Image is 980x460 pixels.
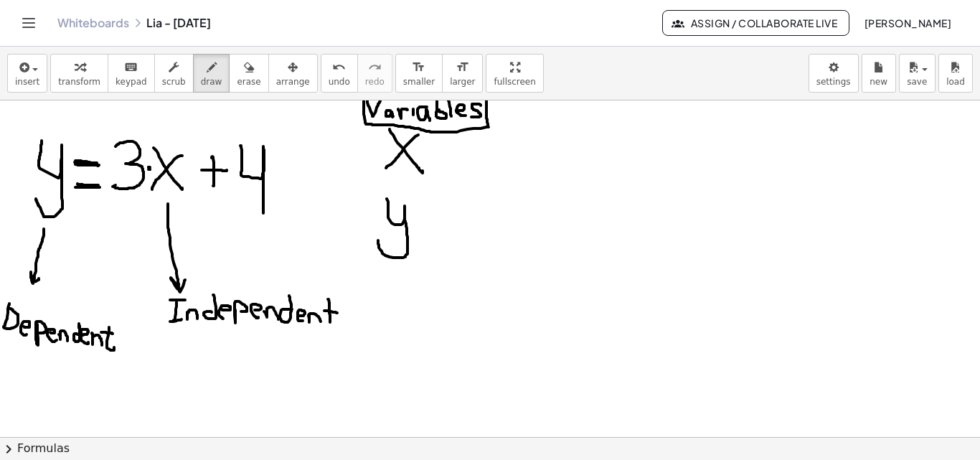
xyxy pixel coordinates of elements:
span: larger [450,77,475,87]
span: new [870,77,887,87]
i: keyboard [124,59,138,76]
button: insert [7,54,47,93]
button: save [899,54,936,93]
button: transform [50,54,108,93]
button: format_sizelarger [442,54,483,93]
span: erase [237,77,260,87]
button: new [862,54,896,93]
button: load [938,54,973,93]
i: redo [368,59,382,76]
span: save [907,77,927,87]
button: keyboardkeypad [108,54,155,93]
span: Assign / Collaborate Live [674,17,837,29]
button: undoundo [321,54,358,93]
span: transform [58,77,100,87]
button: redoredo [357,54,392,93]
button: fullscreen [486,54,543,93]
span: insert [15,77,39,87]
span: [PERSON_NAME] [864,17,951,29]
span: load [946,77,965,87]
button: Toggle navigation [17,11,40,34]
span: undo [329,77,350,87]
span: redo [365,77,385,87]
span: scrub [162,77,186,87]
button: Assign / Collaborate Live [662,10,849,36]
span: arrange [276,77,310,87]
i: format_size [456,59,469,76]
span: keypad [116,77,147,87]
i: format_size [412,59,425,76]
button: scrub [154,54,194,93]
button: arrange [268,54,318,93]
i: undo [332,59,346,76]
button: erase [229,54,268,93]
button: [PERSON_NAME] [852,10,963,36]
span: draw [201,77,222,87]
span: settings [816,77,851,87]
button: settings [809,54,859,93]
button: draw [193,54,230,93]
span: fullscreen [494,77,535,87]
button: format_sizesmaller [395,54,443,93]
a: Whiteboards [57,16,129,30]
span: smaller [403,77,435,87]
